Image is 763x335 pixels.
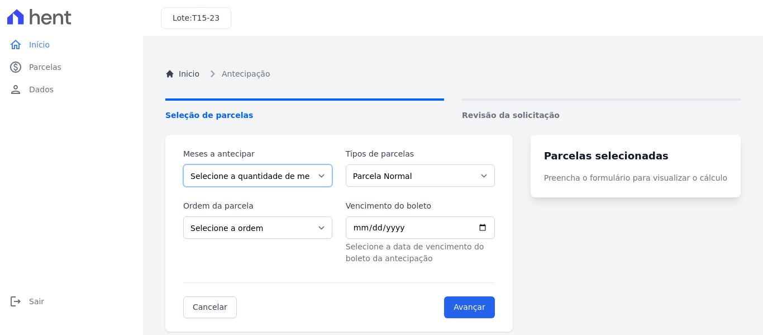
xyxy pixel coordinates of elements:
[544,172,727,184] p: Preencha o formulário para visualizar o cálculo
[4,56,139,78] a: paidParcelas
[346,241,495,265] p: Selecione a data de vencimento do boleto da antecipação
[29,62,61,73] span: Parcelas
[9,83,22,96] i: person
[183,148,332,160] label: Meses a antecipar
[346,148,495,160] label: Tipos de parcelas
[183,200,332,212] label: Ordem da parcela
[165,98,741,121] nav: Progress
[192,13,220,22] span: T15-23
[29,296,44,307] span: Sair
[346,200,495,212] label: Vencimento do boleto
[222,68,270,80] span: Antecipação
[462,110,741,121] span: Revisão da solicitação
[9,60,22,74] i: paid
[165,110,444,121] span: Seleção de parcelas
[4,290,139,313] a: logoutSair
[4,78,139,101] a: personDados
[165,67,741,81] nav: Breadcrumb
[544,148,727,163] h3: Parcelas selecionadas
[183,296,237,318] a: Cancelar
[444,296,495,318] input: Avançar
[29,84,54,95] span: Dados
[173,12,220,24] h3: Lote:
[29,39,50,50] span: Início
[165,68,199,80] a: Inicio
[9,38,22,51] i: home
[9,295,22,308] i: logout
[4,34,139,56] a: homeInício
